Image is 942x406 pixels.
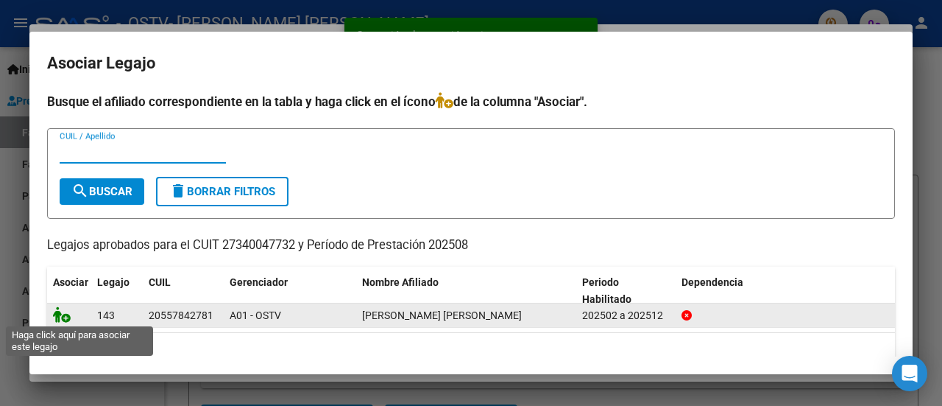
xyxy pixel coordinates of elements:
[892,356,927,391] div: Open Intercom Messenger
[230,309,281,321] span: A01 - OSTV
[169,182,187,200] mat-icon: delete
[230,276,288,288] span: Gerenciador
[582,307,670,324] div: 202502 a 202512
[149,307,213,324] div: 20557842781
[71,185,132,198] span: Buscar
[71,182,89,200] mat-icon: search
[47,237,895,255] p: Legajos aprobados para el CUIT 27340047732 y Período de Prestación 202508
[47,333,895,370] div: 1 registros
[143,267,224,315] datatable-header-cell: CUIL
[149,276,171,288] span: CUIL
[356,267,576,315] datatable-header-cell: Nombre Afiliado
[60,178,144,205] button: Buscar
[97,309,115,321] span: 143
[362,309,522,321] span: AVILA CIRO BENJAMIN
[53,276,88,288] span: Asociar
[47,92,895,111] h4: Busque el afiliado correspondiente en la tabla y haga click en el ícono de la columna "Asociar".
[91,267,143,315] datatable-header-cell: Legajo
[47,267,91,315] datatable-header-cell: Asociar
[169,185,275,198] span: Borrar Filtros
[681,276,743,288] span: Dependencia
[576,267,676,315] datatable-header-cell: Periodo Habilitado
[47,49,895,77] h2: Asociar Legajo
[156,177,288,206] button: Borrar Filtros
[362,276,439,288] span: Nombre Afiliado
[676,267,896,315] datatable-header-cell: Dependencia
[224,267,356,315] datatable-header-cell: Gerenciador
[582,276,631,305] span: Periodo Habilitado
[97,276,130,288] span: Legajo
